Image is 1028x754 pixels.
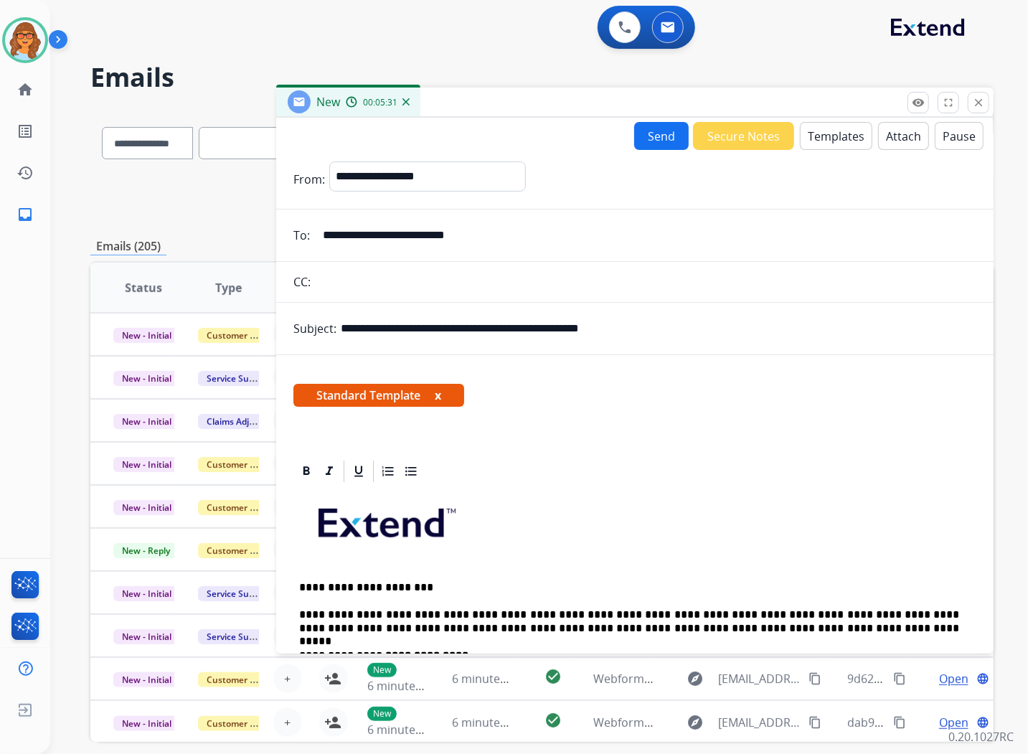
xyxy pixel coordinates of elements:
button: + [273,363,302,392]
span: New [316,94,340,110]
span: Status [126,279,163,296]
button: + [273,708,302,737]
button: Attach [878,122,929,150]
span: Customer Support [198,500,291,515]
img: avatar [5,20,45,60]
button: + [273,406,302,435]
mat-icon: content_copy [808,716,821,729]
p: New [367,663,397,677]
span: New - Initial [113,629,180,644]
span: Customer Support [198,457,291,472]
div: Bold [296,461,317,482]
p: From: [293,171,325,188]
span: New - Initial [113,500,180,515]
mat-icon: explore [687,714,704,731]
span: Webform from [EMAIL_ADDRESS][DOMAIN_NAME] on [DATE] [593,715,918,730]
mat-icon: home [16,81,34,98]
span: Open [939,714,968,731]
button: + [273,320,302,349]
span: New - Initial [113,586,180,601]
span: [EMAIL_ADDRESS][DOMAIN_NAME] [718,670,801,687]
mat-icon: fullscreen [942,96,955,109]
div: Underline [348,461,369,482]
button: Secure Notes [693,122,794,150]
button: + [273,578,302,607]
mat-icon: check_circle [544,712,562,729]
button: + [273,449,302,478]
span: 6 minutes ago [452,671,529,687]
span: Claims Adjudication [198,414,296,429]
span: Service Support [198,586,280,601]
span: + [284,714,291,731]
span: Customer Support [198,543,291,558]
mat-icon: check_circle [544,668,562,685]
button: Templates [800,122,872,150]
span: + [284,670,291,687]
span: 6 minutes ago [367,678,444,694]
span: New - Reply [113,543,179,558]
p: Emails (205) [90,237,166,255]
mat-icon: list_alt [16,123,34,140]
span: Webform from [EMAIL_ADDRESS][DOMAIN_NAME] on [DATE] [593,671,918,687]
mat-icon: history [16,164,34,182]
p: CC: [293,273,311,291]
span: Type [215,279,242,296]
div: Italic [319,461,340,482]
mat-icon: person_add [325,714,342,731]
mat-icon: person_add [325,670,342,687]
button: + [273,664,302,693]
span: Customer Support [198,716,291,731]
mat-icon: inbox [16,206,34,223]
mat-icon: language [976,672,989,685]
p: Subject: [293,320,336,337]
mat-icon: explore [687,670,704,687]
span: 00:05:31 [363,97,397,108]
mat-icon: close [972,96,985,109]
button: + [273,621,302,650]
span: Customer Support [198,672,291,687]
p: 0.20.1027RC [948,728,1014,745]
span: 6 minutes ago [367,722,444,737]
span: New - Initial [113,414,180,429]
button: Pause [935,122,984,150]
mat-icon: language [976,716,989,729]
mat-icon: content_copy [893,716,906,729]
button: x [435,387,441,404]
button: + [273,535,302,564]
span: [EMAIL_ADDRESS][DOMAIN_NAME] [718,714,801,731]
span: New - Initial [113,328,180,343]
span: Open [939,670,968,687]
div: Ordered List [377,461,399,482]
span: New - Initial [113,716,180,731]
mat-icon: remove_red_eye [912,96,925,109]
p: New [367,707,397,721]
button: + [273,492,302,521]
button: Send [634,122,689,150]
span: Customer Support [198,328,291,343]
span: Service Support [198,371,280,386]
mat-icon: content_copy [808,672,821,685]
div: Bullet List [400,461,422,482]
span: New - Initial [113,371,180,386]
span: New - Initial [113,672,180,687]
span: 6 minutes ago [452,715,529,730]
p: To: [293,227,310,244]
mat-icon: content_copy [893,672,906,685]
span: Standard Template [293,384,464,407]
h2: Emails [90,63,994,92]
span: New - Initial [113,457,180,472]
span: Service Support [198,629,280,644]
